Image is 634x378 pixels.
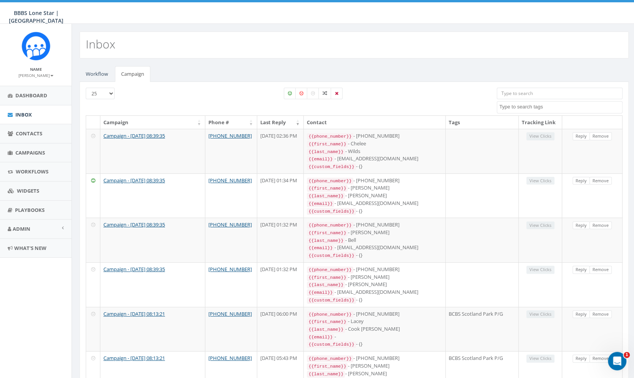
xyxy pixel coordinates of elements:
[307,362,442,370] div: - [PERSON_NAME]
[307,334,334,341] code: {{email}}
[257,307,304,351] td: [DATE] 06:00 PM
[103,266,165,273] a: Campaign - [DATE] 08:39:35
[572,132,590,140] a: Reply
[307,288,442,296] div: - [EMAIL_ADDRESS][DOMAIN_NAME]
[572,177,590,185] a: Reply
[307,163,356,170] code: {{custom_fields}}
[307,141,348,148] code: {{first_name}}
[307,140,442,148] div: - Chelee
[307,193,345,200] code: {{last_name}}
[307,297,356,304] code: {{custom_fields}}
[86,38,115,50] h2: Inbox
[307,132,442,140] div: - [PHONE_NUMBER]
[103,177,165,184] a: Campaign - [DATE] 08:39:35
[307,274,348,281] code: {{first_name}}
[589,266,612,274] a: Remove
[284,88,296,99] label: Positive
[318,88,331,99] label: Mixed
[307,325,442,333] div: - Cook [PERSON_NAME]
[307,185,348,192] code: {{first_name}}
[589,177,612,185] a: Remove
[18,73,53,78] small: [PERSON_NAME]
[307,355,442,362] div: - [PHONE_NUMBER]
[307,156,334,163] code: {{email}}
[9,9,63,24] span: BBBS Lone Star | [GEOGRAPHIC_DATA]
[307,310,442,318] div: - [PHONE_NUMBER]
[307,296,442,304] div: - {}
[307,326,345,333] code: {{last_name}}
[307,266,442,273] div: - [PHONE_NUMBER]
[572,221,590,230] a: Reply
[307,244,442,251] div: - [EMAIL_ADDRESS][DOMAIN_NAME]
[18,72,53,78] a: [PERSON_NAME]
[572,310,590,318] a: Reply
[103,310,165,317] a: Campaign - [DATE] 08:13:21
[15,149,45,156] span: Campaigns
[307,222,353,229] code: {{phone_number}}
[208,177,252,184] a: [PHONE_NUMBER]
[307,273,442,281] div: - [PERSON_NAME]
[497,88,622,99] input: Type to search
[15,206,45,213] span: Playbooks
[80,66,114,82] a: Workflow
[446,307,519,351] td: BCBS Scotland Park P/G
[22,32,50,60] img: Rally_Corp_Icon_1.png
[307,251,442,259] div: - {}
[307,341,356,348] code: {{custom_fields}}
[103,355,165,361] a: Campaign - [DATE] 08:13:21
[608,352,626,370] iframe: Intercom live chat
[307,236,442,244] div: - Bell
[589,310,612,318] a: Remove
[307,155,442,163] div: - [EMAIL_ADDRESS][DOMAIN_NAME]
[307,281,442,288] div: - [PERSON_NAME]
[519,116,562,129] th: Tracking Link
[257,218,304,262] td: [DATE] 01:32 PM
[15,111,32,118] span: Inbox
[208,310,252,317] a: [PHONE_NUMBER]
[307,208,356,215] code: {{custom_fields}}
[307,221,442,229] div: - [PHONE_NUMBER]
[307,200,334,207] code: {{email}}
[307,178,353,185] code: {{phone_number}}
[331,88,343,99] label: Removed
[307,229,442,236] div: - [PERSON_NAME]
[100,116,205,129] th: Campaign: activate to sort column ascending
[307,252,356,259] code: {{custom_fields}}
[257,173,304,218] td: [DATE] 01:34 PM
[307,355,353,362] code: {{phone_number}}
[115,66,150,82] a: Campaign
[257,129,304,173] td: [DATE] 02:36 PM
[17,187,39,194] span: Widgets
[307,163,442,170] div: - {}
[208,266,252,273] a: [PHONE_NUMBER]
[14,245,47,251] span: What's New
[624,352,630,358] span: 1
[307,177,442,185] div: - [PHONE_NUMBER]
[13,225,30,232] span: Admin
[103,132,165,139] a: Campaign - [DATE] 08:39:35
[307,245,334,251] code: {{email}}
[15,92,47,99] span: Dashboard
[205,116,257,129] th: Phone #: activate to sort column ascending
[307,88,319,99] label: Neutral
[307,148,442,155] div: - Wilds
[307,148,345,155] code: {{last_name}}
[208,221,252,228] a: [PHONE_NUMBER]
[307,237,345,244] code: {{last_name}}
[307,192,442,200] div: - [PERSON_NAME]
[446,116,519,129] th: Tags
[208,132,252,139] a: [PHONE_NUMBER]
[257,262,304,307] td: [DATE] 01:32 PM
[589,132,612,140] a: Remove
[307,289,334,296] code: {{email}}
[589,221,612,230] a: Remove
[572,355,590,363] a: Reply
[30,67,42,72] small: Name
[257,116,304,129] th: Last Reply: activate to sort column ascending
[307,318,442,325] div: - Lacey
[307,266,353,273] code: {{phone_number}}
[103,221,165,228] a: Campaign - [DATE] 08:39:35
[307,281,345,288] code: {{last_name}}
[307,184,442,192] div: - [PERSON_NAME]
[589,355,612,363] a: Remove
